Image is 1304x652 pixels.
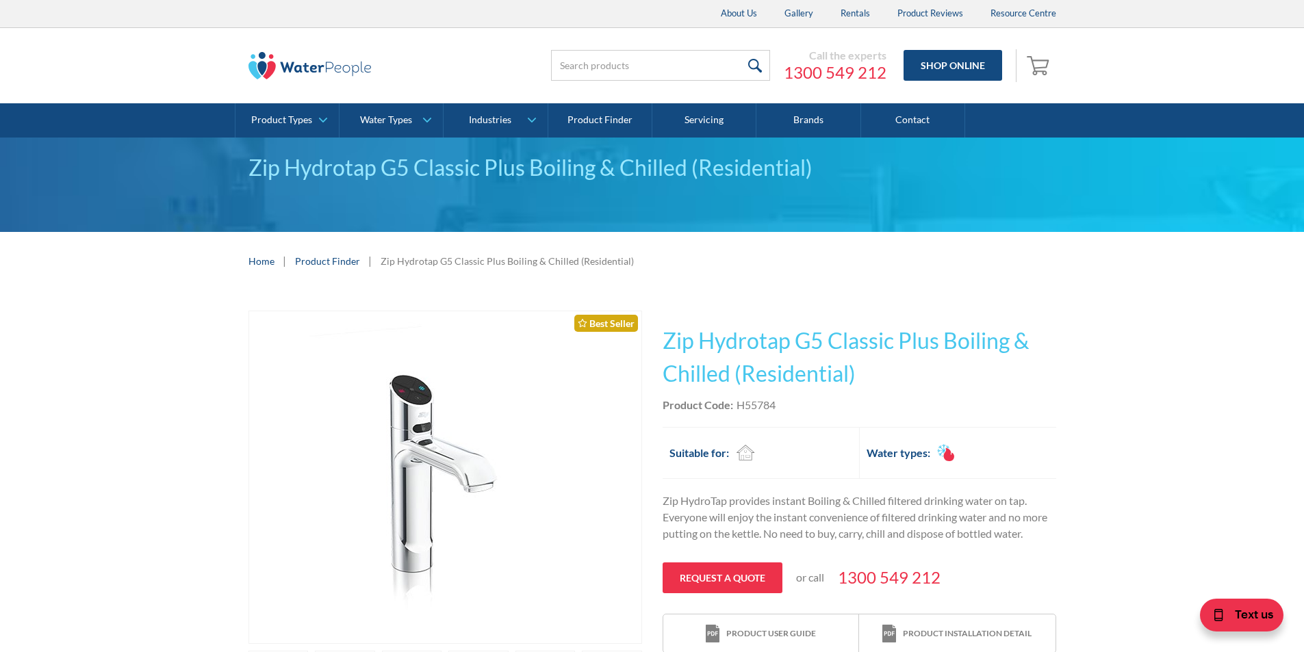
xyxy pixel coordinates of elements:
[784,62,886,83] a: 1300 549 212
[251,114,312,126] div: Product Types
[796,569,824,586] p: or call
[726,627,816,640] div: Product user guide
[663,493,1056,542] p: Zip HydroTap provides instant Boiling & Chilled filtered drinking water on tap. Everyone will enj...
[663,324,1056,390] h1: Zip Hydrotap G5 Classic Plus Boiling & Chilled (Residential)
[248,311,642,644] a: open lightbox
[652,103,756,138] a: Servicing
[248,52,372,79] img: The Water People
[381,254,634,268] div: Zip Hydrotap G5 Classic Plus Boiling & Chilled (Residential)
[882,625,896,643] img: print icon
[784,49,886,62] div: Call the experts
[574,315,638,332] div: Best Seller
[1167,584,1304,652] iframe: podium webchat widget bubble
[663,398,733,411] strong: Product Code:
[861,103,965,138] a: Contact
[367,252,374,269] div: |
[235,103,339,138] a: Product Types
[340,103,443,138] a: Water Types
[551,50,770,81] input: Search products
[904,50,1002,81] a: Shop Online
[548,103,652,138] a: Product Finder
[309,311,581,643] img: Zip Hydrotap G5 Classic Plus Boiling & Chilled (Residential)
[444,103,547,138] a: Industries
[663,562,782,593] a: Request a quote
[248,254,274,268] a: Home
[1023,49,1056,82] a: Open empty cart
[469,114,511,126] div: Industries
[756,103,860,138] a: Brands
[360,114,412,126] div: Water Types
[281,252,288,269] div: |
[706,625,719,643] img: print icon
[295,254,360,268] a: Product Finder
[248,151,1056,184] div: Zip Hydrotap G5 Classic Plus Boiling & Chilled (Residential)
[903,627,1032,640] div: Product installation detail
[737,397,776,413] div: H55784
[867,445,930,461] h2: Water types:
[669,445,729,461] h2: Suitable for:
[838,565,941,590] a: 1300 549 212
[1027,54,1053,76] img: shopping cart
